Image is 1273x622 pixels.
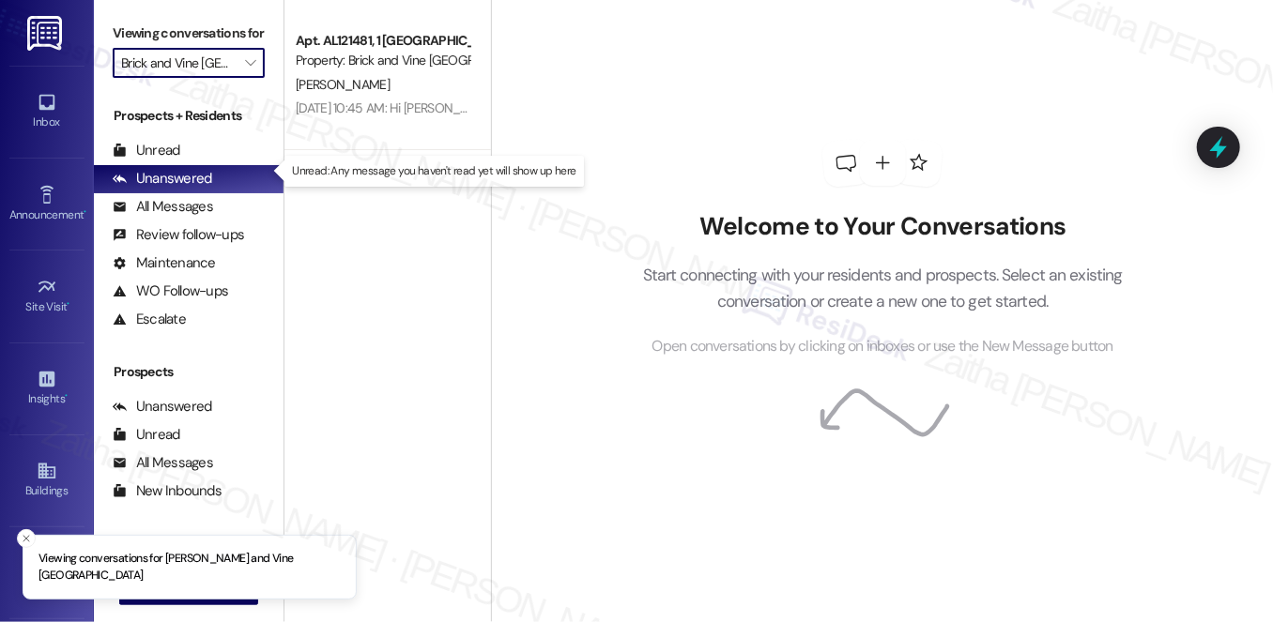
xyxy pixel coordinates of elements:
div: Unread [113,425,180,445]
div: All Messages [113,453,213,473]
p: Viewing conversations for [PERSON_NAME] and Vine [GEOGRAPHIC_DATA] [38,551,341,584]
div: Prospects [94,362,284,382]
button: Close toast [17,529,36,548]
div: WO Follow-ups [113,281,228,301]
span: • [65,389,68,402]
div: Review follow-ups [113,225,244,245]
a: Buildings [9,455,84,506]
div: Unanswered [113,397,212,417]
h2: Welcome to Your Conversations [614,212,1151,242]
p: Start connecting with your residents and prospects. Select an existing conversation or create a n... [614,262,1151,315]
span: • [68,297,70,311]
a: Site Visit • [9,271,84,322]
a: Insights • [9,363,84,414]
a: Inbox [9,86,84,137]
input: All communities [121,48,235,78]
div: Prospects + Residents [94,106,284,126]
span: Open conversations by clicking on inboxes or use the New Message button [652,335,1113,358]
div: New Inbounds [113,481,222,501]
div: Unread [113,141,180,160]
p: Unread: Any message you haven't read yet will show up here [292,163,575,179]
div: Apt. AL121481, 1 [GEOGRAPHIC_DATA] [296,31,469,51]
label: Viewing conversations for [113,19,265,48]
span: • [84,205,86,219]
img: ResiDesk Logo [27,16,66,51]
div: Property: Brick and Vine [GEOGRAPHIC_DATA] [296,51,469,70]
div: Escalate [113,310,186,329]
div: Maintenance [113,253,216,273]
div: All Messages [113,197,213,217]
a: Leads [9,548,84,599]
div: Unanswered [113,169,212,189]
span: [PERSON_NAME] [296,76,390,93]
i:  [245,55,255,70]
